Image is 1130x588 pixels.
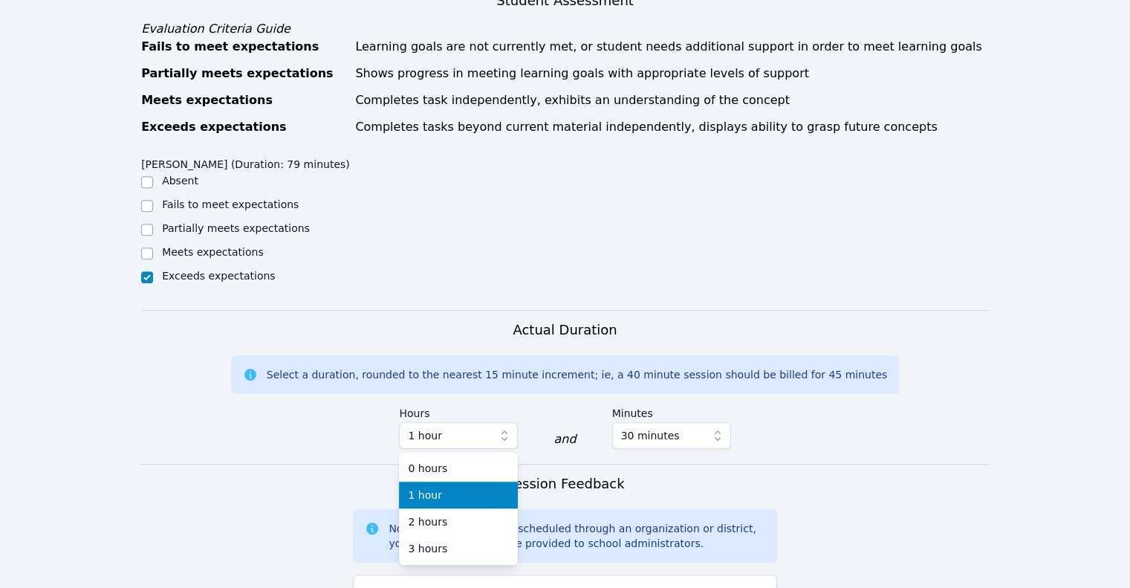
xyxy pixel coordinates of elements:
[162,198,299,210] label: Fails to meet expectations
[162,270,275,282] label: Exceeds expectations
[408,461,447,476] span: 0 hours
[267,367,887,382] div: Select a duration, rounded to the nearest 15 minute increment; ie, a 40 minute session should be ...
[513,320,617,340] h3: Actual Duration
[355,38,989,56] div: Learning goals are not currently met, or student needs additional support in order to meet learni...
[612,422,731,449] button: 30 minutes
[162,222,310,234] label: Partially meets expectations
[399,400,518,422] label: Hours
[389,521,764,551] div: Note: If this session was scheduled through an organization or district, your feedback may be be ...
[141,151,350,173] legend: [PERSON_NAME] (Duration: 79 minutes)
[355,65,989,83] div: Shows progress in meeting learning goals with appropriate levels of support
[553,430,576,448] div: and
[162,246,264,258] label: Meets expectations
[162,175,198,187] label: Absent
[408,541,447,556] span: 3 hours
[408,514,447,529] span: 2 hours
[408,427,441,445] span: 1 hour
[399,452,518,565] ul: 1 hour
[505,474,624,494] h3: Session Feedback
[355,118,989,136] div: Completes tasks beyond current material independently, displays ability to grasp future concepts
[612,400,731,422] label: Minutes
[355,91,989,109] div: Completes task independently, exhibits an understanding of the concept
[141,118,346,136] div: Exceeds expectations
[141,38,346,56] div: Fails to meet expectations
[621,427,680,445] span: 30 minutes
[141,65,346,83] div: Partially meets expectations
[399,422,518,449] button: 1 hour
[141,91,346,109] div: Meets expectations
[408,488,441,503] span: 1 hour
[141,20,989,38] div: Evaluation Criteria Guide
